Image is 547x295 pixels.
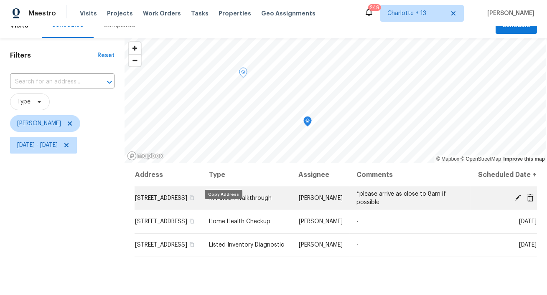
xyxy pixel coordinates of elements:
[209,219,270,224] span: Home Health Checkup
[135,219,187,224] span: [STREET_ADDRESS]
[17,141,58,149] span: [DATE] - [DATE]
[387,9,445,18] span: Charlotte + 13
[471,163,537,187] th: Scheduled Date ↑
[209,242,284,248] span: Listed Inventory Diagnostic
[436,156,459,162] a: Mapbox
[511,194,524,202] span: Edit
[80,9,97,18] span: Visits
[504,156,545,162] a: Improve this map
[129,54,141,66] button: Zoom out
[356,242,359,248] span: -
[135,242,187,248] span: [STREET_ADDRESS]
[299,242,343,248] span: [PERSON_NAME]
[28,9,56,18] span: Maestro
[191,10,209,16] span: Tasks
[10,51,97,60] h1: Filters
[519,219,537,224] span: [DATE]
[460,156,501,162] a: OpenStreetMap
[135,195,187,201] span: [STREET_ADDRESS]
[303,116,312,129] div: Map marker
[356,219,359,224] span: -
[370,3,379,12] div: 249
[519,242,537,248] span: [DATE]
[17,98,31,106] span: Type
[135,163,202,187] th: Address
[484,9,534,18] span: [PERSON_NAME]
[10,76,91,88] input: Search for an address...
[299,195,343,201] span: [PERSON_NAME]
[209,195,272,201] span: In-Person Walkthrough
[350,163,471,187] th: Comments
[104,76,115,88] button: Open
[97,51,114,60] div: Reset
[188,241,196,248] button: Copy Address
[129,55,141,66] span: Zoom out
[129,42,141,54] button: Zoom in
[292,163,350,187] th: Assignee
[524,194,537,202] span: Cancel
[202,163,292,187] th: Type
[219,9,251,18] span: Properties
[125,38,546,163] canvas: Map
[299,219,343,224] span: [PERSON_NAME]
[356,191,446,205] span: *please arrive as close to 8am if possible
[107,9,133,18] span: Projects
[17,119,61,128] span: [PERSON_NAME]
[239,68,247,81] div: Map marker
[188,217,196,225] button: Copy Address
[261,9,315,18] span: Geo Assignments
[127,151,164,161] a: Mapbox homepage
[143,9,181,18] span: Work Orders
